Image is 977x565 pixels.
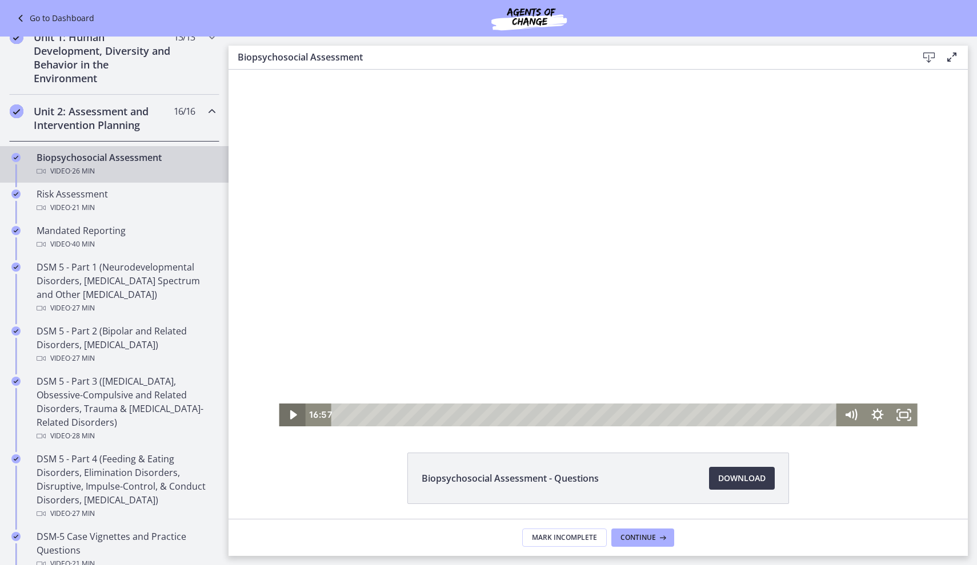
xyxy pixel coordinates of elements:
i: Completed [11,454,21,463]
div: Mandated Reporting [37,224,215,251]
span: 16 / 16 [174,104,195,118]
span: Download [718,471,766,485]
i: Completed [11,532,21,541]
div: DSM 5 - Part 3 ([MEDICAL_DATA], Obsessive-Compulsive and Related Disorders, Trauma & [MEDICAL_DAT... [37,374,215,443]
i: Completed [11,189,21,199]
h2: Unit 2: Assessment and Intervention Planning [34,104,173,132]
i: Completed [11,226,21,235]
img: Agents of Change [461,5,598,32]
span: · 27 min [70,352,95,365]
i: Completed [11,377,21,386]
i: Completed [11,153,21,162]
div: Video [37,352,215,365]
span: Biopsychosocial Assessment - Questions [422,471,599,485]
iframe: Video Lesson [229,70,968,426]
div: Video [37,201,215,215]
span: 13 / 13 [174,30,195,44]
span: · 40 min [70,237,95,251]
div: Biopsychosocial Assessment [37,151,215,178]
h2: Unit 1: Human Development, Diversity and Behavior in the Environment [34,30,173,85]
div: Video [37,301,215,315]
div: DSM 5 - Part 2 (Bipolar and Related Disorders, [MEDICAL_DATA]) [37,324,215,365]
button: Continue [611,528,674,547]
span: Continue [620,533,656,542]
span: Mark Incomplete [532,533,597,542]
div: DSM 5 - Part 1 (Neurodevelopmental Disorders, [MEDICAL_DATA] Spectrum and Other [MEDICAL_DATA]) [37,260,215,315]
a: Go to Dashboard [14,11,94,25]
i: Completed [10,104,23,118]
i: Completed [11,326,21,336]
button: Mark Incomplete [522,528,607,547]
div: Video [37,164,215,178]
div: Video [37,429,215,443]
span: · 28 min [70,429,95,443]
span: · 21 min [70,201,95,215]
i: Completed [11,263,21,272]
button: Show settings menu [636,334,663,357]
button: Mute [609,334,636,357]
span: · 27 min [70,301,95,315]
span: · 26 min [70,164,95,178]
a: Download [709,467,775,490]
span: · 27 min [70,507,95,520]
button: Fullscreen [662,334,689,357]
div: Video [37,237,215,251]
div: DSM 5 - Part 4 (Feeding & Eating Disorders, Elimination Disorders, Disruptive, Impulse-Control, &... [37,452,215,520]
div: Video [37,507,215,520]
i: Completed [10,30,23,44]
div: Risk Assessment [37,187,215,215]
h3: Biopsychosocial Assessment [238,50,899,64]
